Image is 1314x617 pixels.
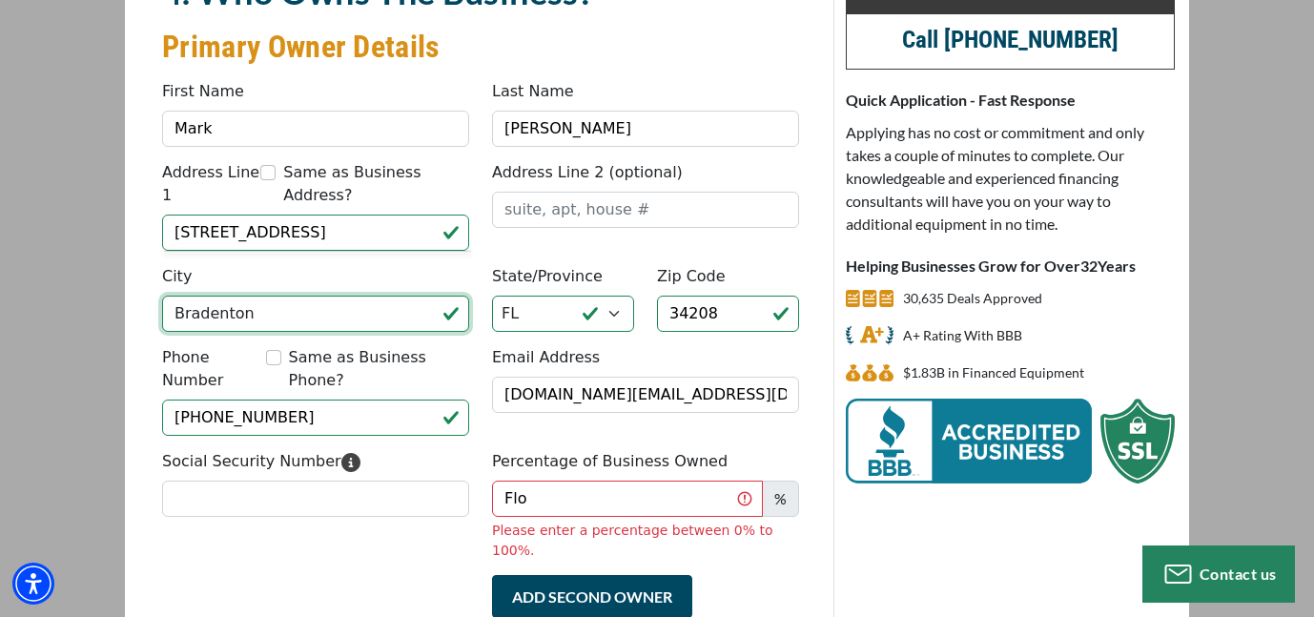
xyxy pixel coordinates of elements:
[162,80,244,103] label: First Name
[492,521,799,561] div: Please enter a percentage between 0% to 100%.
[162,28,799,66] h3: Primary Owner Details
[341,453,360,472] svg: Please enter your Social Security Number. We use this information to identify you and process you...
[762,481,799,517] span: %
[1200,565,1277,583] span: Contact us
[1142,545,1295,603] button: Contact us
[846,399,1175,483] img: BBB Acredited Business and SSL Protection
[846,121,1175,236] p: Applying has no cost or commitment and only takes a couple of minutes to complete. Our knowledgea...
[162,161,260,207] label: Address Line 1
[492,192,799,228] input: suite, apt, house #
[846,89,1175,112] p: Quick Application - Fast Response
[492,80,574,103] label: Last Name
[657,265,726,288] label: Zip Code
[492,346,600,369] label: Email Address
[902,26,1119,53] a: call (847) 897-2499
[903,287,1042,310] p: 30,635 Deals Approved
[162,450,360,473] label: Social Security Number
[492,450,728,473] label: Percentage of Business Owned
[903,324,1022,347] p: A+ Rating With BBB
[12,563,54,605] div: Accessibility Menu
[283,161,469,207] label: Same as Business Address?
[492,161,683,184] label: Address Line 2 (optional)
[846,255,1175,278] p: Helping Businesses Grow for Over Years
[289,346,469,392] label: Same as Business Phone?
[492,265,603,288] label: State/Province
[162,265,192,288] label: City
[1080,257,1098,275] span: 32
[903,361,1084,384] p: $1,828,817,460 in Financed Equipment
[162,346,266,392] label: Phone Number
